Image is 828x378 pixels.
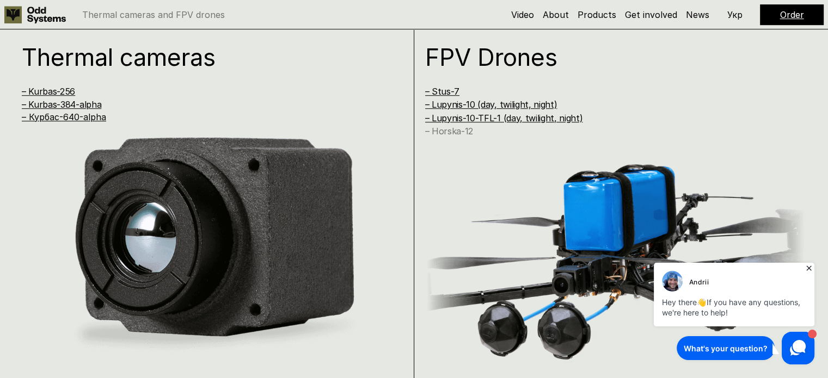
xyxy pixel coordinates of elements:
p: Укр [727,10,743,19]
a: – Kurbas-256 [22,86,75,97]
a: – Lupynis-10-TFL-1 (day, twilight, night) [425,113,583,123]
iframe: HelpCrunch [651,259,817,367]
a: About [543,9,569,20]
a: – Lupynis-10 (day, twilight, night) [425,99,557,110]
a: Get involved [625,9,677,20]
a: – Stus-7 [425,86,459,97]
a: Video [511,9,534,20]
a: – Horska-12 [425,126,473,137]
a: Order [780,9,804,20]
a: Products [578,9,616,20]
p: Thermal cameras and FPV drones [82,10,225,19]
a: – Kurbas-384-alpha [22,99,101,110]
a: – Курбас-640-alpha [22,111,106,122]
h1: FPV Drones [425,45,783,69]
a: News [686,9,709,20]
h1: Thermal cameras [22,45,380,69]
